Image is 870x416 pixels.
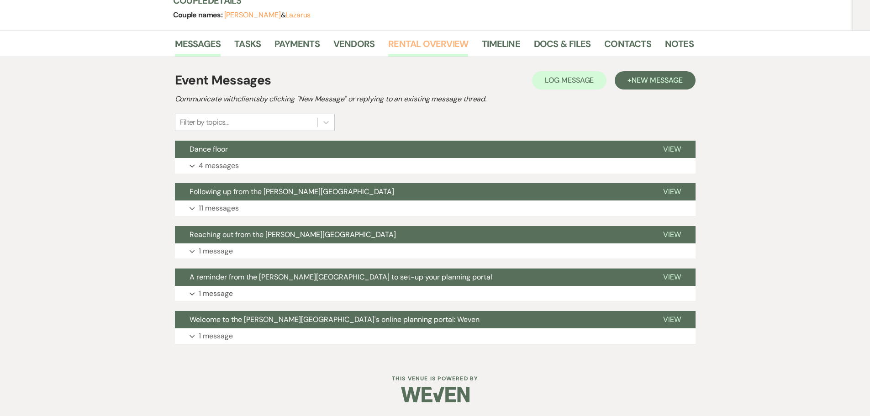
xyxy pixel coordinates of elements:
[190,272,492,282] span: A reminder from the [PERSON_NAME][GEOGRAPHIC_DATA] to set-up your planning portal
[175,141,649,158] button: Dance floor
[175,243,696,259] button: 1 message
[224,11,281,19] button: [PERSON_NAME]
[649,311,696,328] button: View
[663,187,681,196] span: View
[604,37,651,57] a: Contacts
[388,37,468,57] a: Rental Overview
[199,245,233,257] p: 1 message
[663,230,681,239] span: View
[663,272,681,282] span: View
[175,200,696,216] button: 11 messages
[199,330,233,342] p: 1 message
[173,10,224,20] span: Couple names:
[190,187,394,196] span: Following up from the [PERSON_NAME][GEOGRAPHIC_DATA]
[649,141,696,158] button: View
[199,202,239,214] p: 11 messages
[190,230,396,239] span: Reaching out from the [PERSON_NAME][GEOGRAPHIC_DATA]
[199,288,233,300] p: 1 message
[632,75,682,85] span: New Message
[285,11,311,19] button: Lazarus
[615,71,695,90] button: +New Message
[224,11,311,20] span: &
[274,37,320,57] a: Payments
[663,315,681,324] span: View
[663,144,681,154] span: View
[401,379,469,411] img: Weven Logo
[190,144,228,154] span: Dance floor
[190,315,480,324] span: Welcome to the [PERSON_NAME][GEOGRAPHIC_DATA]'s online planning portal: Weven
[234,37,261,57] a: Tasks
[175,37,221,57] a: Messages
[482,37,520,57] a: Timeline
[175,311,649,328] button: Welcome to the [PERSON_NAME][GEOGRAPHIC_DATA]'s online planning portal: Weven
[175,269,649,286] button: A reminder from the [PERSON_NAME][GEOGRAPHIC_DATA] to set-up your planning portal
[665,37,694,57] a: Notes
[175,286,696,301] button: 1 message
[649,183,696,200] button: View
[175,71,271,90] h1: Event Messages
[175,183,649,200] button: Following up from the [PERSON_NAME][GEOGRAPHIC_DATA]
[180,117,229,128] div: Filter by topics...
[545,75,594,85] span: Log Message
[175,94,696,105] h2: Communicate with clients by clicking "New Message" or replying to an existing message thread.
[199,160,239,172] p: 4 messages
[333,37,374,57] a: Vendors
[649,226,696,243] button: View
[175,328,696,344] button: 1 message
[532,71,606,90] button: Log Message
[175,158,696,174] button: 4 messages
[534,37,591,57] a: Docs & Files
[175,226,649,243] button: Reaching out from the [PERSON_NAME][GEOGRAPHIC_DATA]
[649,269,696,286] button: View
